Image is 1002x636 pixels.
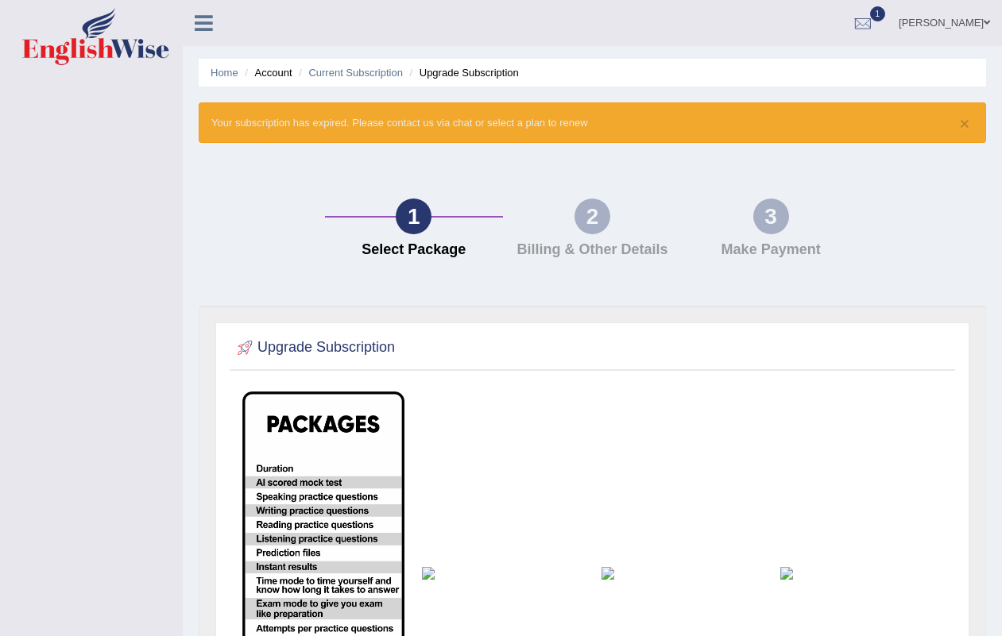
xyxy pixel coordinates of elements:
div: 2 [575,199,610,234]
div: Your subscription has expired. Please contact us via chat or select a plan to renew [199,102,986,143]
a: Current Subscription [308,67,403,79]
h4: Make Payment [690,242,853,258]
h4: Billing & Other Details [511,242,674,258]
li: Account [241,65,292,80]
button: × [960,115,969,132]
span: 1 [870,6,886,21]
h2: Upgrade Subscription [234,336,395,360]
div: 1 [396,199,431,234]
img: inr-gold.png [602,567,764,580]
li: Upgrade Subscription [406,65,519,80]
a: Home [211,67,238,79]
div: 3 [753,199,789,234]
h4: Select Package [333,242,496,258]
img: inr-diamond.png [780,567,942,580]
img: inr-silver.png [422,567,584,580]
